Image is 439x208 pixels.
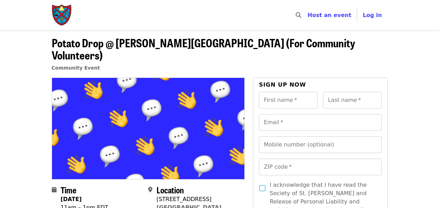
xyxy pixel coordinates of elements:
[307,12,351,18] a: Host an event
[296,12,301,18] i: search icon
[52,78,245,179] img: Potato Drop @ Randolph College (For Community Volunteers) organized by Society of St. Andrew
[52,34,355,63] span: Potato Drop @ [PERSON_NAME][GEOGRAPHIC_DATA] (For Community Volunteers)
[157,184,184,196] span: Location
[259,81,306,88] span: Sign up now
[148,186,152,193] i: map-marker-alt icon
[52,65,100,71] a: Community Event
[52,4,73,26] img: Society of St. Andrew - Home
[323,92,382,109] input: Last name
[52,186,57,193] i: calendar icon
[259,136,381,153] input: Mobile number (optional)
[157,195,221,203] div: [STREET_ADDRESS]
[61,184,76,196] span: Time
[259,92,318,109] input: First name
[259,114,381,131] input: Email
[357,8,387,22] button: Log in
[363,12,382,18] span: Log in
[61,196,82,202] strong: [DATE]
[305,7,311,24] input: Search
[259,159,381,175] input: ZIP code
